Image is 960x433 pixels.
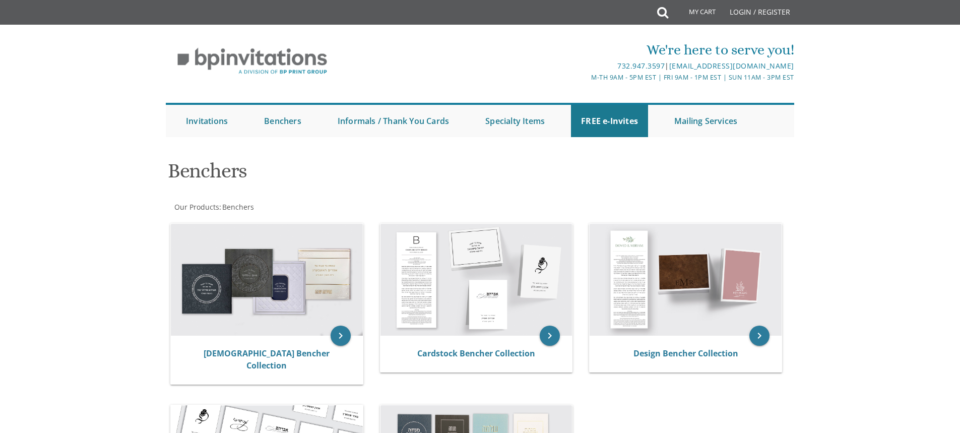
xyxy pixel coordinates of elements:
div: We're here to serve you! [376,40,794,60]
a: Mailing Services [664,105,747,137]
a: [DEMOGRAPHIC_DATA] Bencher Collection [204,348,330,371]
a: Benchers [254,105,311,137]
a: Design Bencher Collection [633,348,738,359]
img: Judaica Bencher Collection [171,224,363,336]
a: keyboard_arrow_right [331,326,351,346]
div: | [376,60,794,72]
div: : [166,202,480,212]
a: Benchers [221,202,254,212]
a: Informals / Thank You Cards [328,105,459,137]
img: Design Bencher Collection [590,224,782,336]
a: [EMAIL_ADDRESS][DOMAIN_NAME] [669,61,794,71]
a: keyboard_arrow_right [749,326,770,346]
img: Cardstock Bencher Collection [380,224,572,336]
a: 732.947.3597 [617,61,665,71]
a: Cardstock Bencher Collection [417,348,535,359]
a: Invitations [176,105,238,137]
a: FREE e-Invites [571,105,648,137]
a: My Cart [667,1,723,26]
a: Specialty Items [475,105,555,137]
div: M-Th 9am - 5pm EST | Fri 9am - 1pm EST | Sun 11am - 3pm EST [376,72,794,83]
span: Benchers [222,202,254,212]
h1: Benchers [168,160,579,190]
a: Our Products [173,202,219,212]
img: BP Invitation Loft [166,40,339,82]
a: keyboard_arrow_right [540,326,560,346]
